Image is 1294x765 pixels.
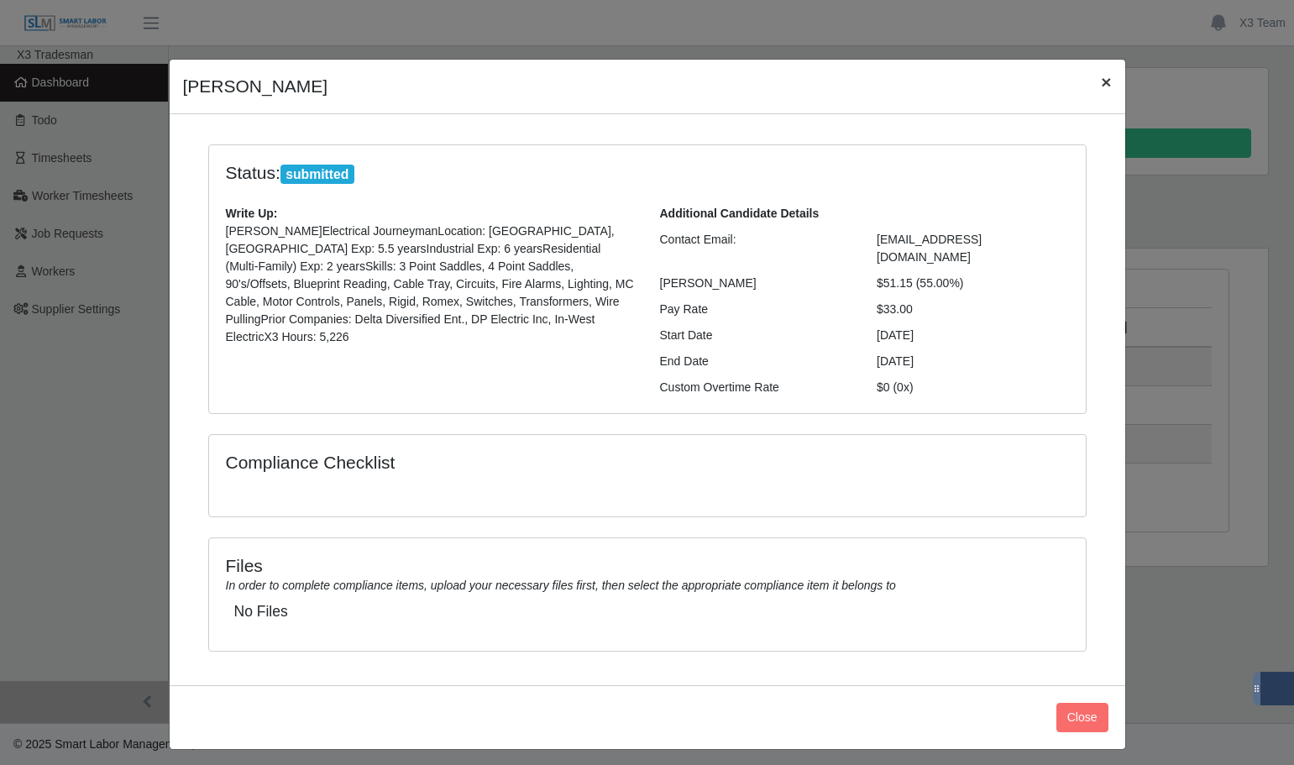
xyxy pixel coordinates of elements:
[660,207,820,220] b: Additional Candidate Details
[864,275,1082,292] div: $51.15 (55.00%)
[647,353,865,370] div: End Date
[647,327,865,344] div: Start Date
[1101,72,1111,92] span: ×
[864,301,1082,318] div: $33.00
[877,354,914,368] span: [DATE]
[647,301,865,318] div: Pay Rate
[1087,60,1124,104] button: Close
[280,165,354,185] span: submitted
[226,162,852,185] h4: Status:
[647,379,865,396] div: Custom Overtime Rate
[647,275,865,292] div: [PERSON_NAME]
[864,327,1082,344] div: [DATE]
[226,555,1069,576] h4: Files
[877,233,982,264] span: [EMAIL_ADDRESS][DOMAIN_NAME]
[226,579,896,592] i: In order to complete compliance items, upload your necessary files first, then select the appropr...
[183,73,328,100] h4: [PERSON_NAME]
[647,231,865,266] div: Contact Email:
[1056,703,1108,732] button: Close
[877,380,914,394] span: $0 (0x)
[226,223,635,346] p: [PERSON_NAME]Electrical JourneymanLocation: [GEOGRAPHIC_DATA], [GEOGRAPHIC_DATA] Exp: 5.5 yearsIn...
[234,603,1061,621] h5: No Files
[226,207,278,220] b: Write Up:
[226,452,779,473] h4: Compliance Checklist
